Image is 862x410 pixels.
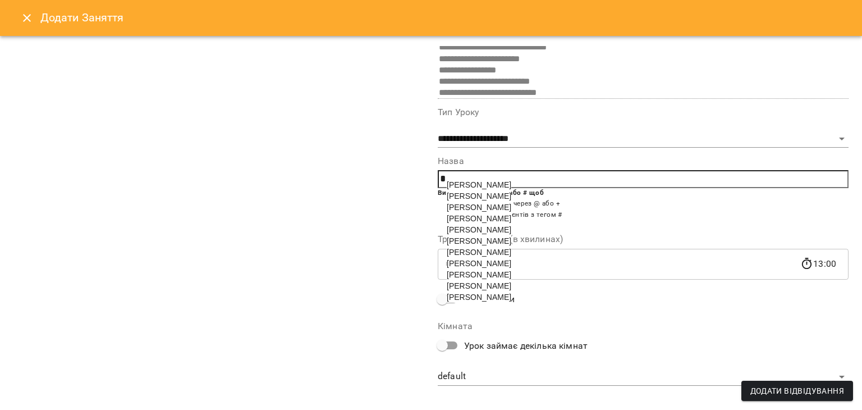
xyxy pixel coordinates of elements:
div: default [438,368,849,386]
label: Тип Уроку [438,108,849,117]
span: [PERSON_NAME] [447,259,511,268]
span: [PERSON_NAME] [447,293,511,302]
label: Кімната [438,322,849,331]
li: Додати клієнта через @ або + [460,198,849,209]
h6: Додати Заняття [40,9,849,26]
button: Додати Відвідування [741,381,853,401]
span: [PERSON_NAME] [447,236,511,245]
span: [PERSON_NAME] [447,248,511,257]
span: [PERSON_NAME] [447,192,511,201]
span: [PERSON_NAME] [447,214,511,223]
span: Додати Відвідування [750,384,844,398]
span: [PERSON_NAME] [447,270,511,279]
label: Тривалість уроку(в хвилинах) [438,235,849,244]
span: [PERSON_NAME] [447,281,511,290]
b: Використовуйте @ + або # щоб [438,189,544,197]
button: Close [13,4,40,31]
span: [PERSON_NAME] [447,180,511,189]
li: Додати всіх клієнтів з тегом # [460,209,849,221]
span: Урок займає декілька кімнат [464,339,588,353]
span: [PERSON_NAME] [447,225,511,234]
label: Назва [438,157,849,166]
span: [PERSON_NAME] [447,203,511,212]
